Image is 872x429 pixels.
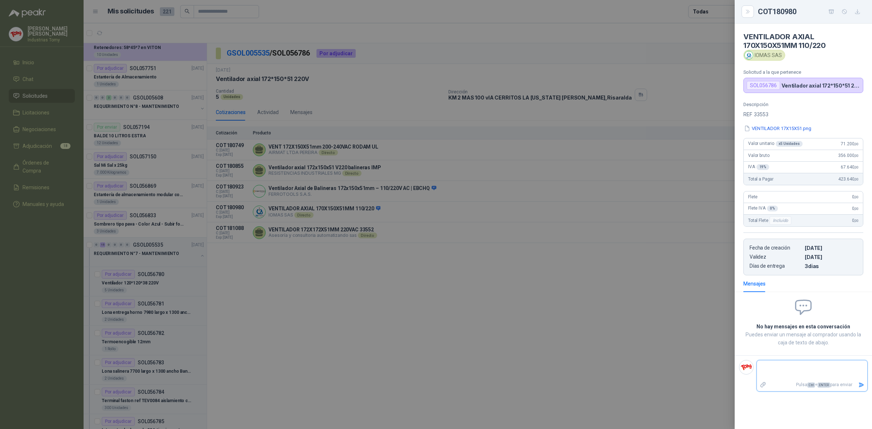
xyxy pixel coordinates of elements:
img: Company Logo [739,360,753,374]
span: ,00 [854,177,859,181]
span: Valor bruto [748,153,769,158]
div: SOL056786 [747,81,780,90]
div: 19 % [756,164,770,170]
p: Pulsa + para enviar [769,379,856,391]
span: 0 [852,206,859,211]
div: Mensajes [743,280,766,288]
span: ,00 [854,165,859,169]
span: Total a Pagar [748,177,774,182]
div: COT180980 [758,6,863,17]
span: Valor unitario [748,141,803,147]
p: Días de entrega [750,263,802,269]
span: Total Flete [748,216,793,225]
p: REF 33553 [743,110,863,119]
span: 0 [852,194,859,199]
span: ,00 [854,195,859,199]
p: Fecha de creación [750,245,802,251]
p: Validez [750,254,802,260]
span: ENTER [817,383,830,388]
span: 356.000 [838,153,859,158]
button: Enviar [855,379,867,391]
span: ,00 [854,154,859,158]
span: Flete IVA [748,206,778,211]
span: IVA [748,164,769,170]
span: 423.640 [838,177,859,182]
span: ,00 [854,219,859,223]
p: Ventilador axial 172*150*51 220V [782,82,860,89]
label: Adjuntar archivos [757,379,769,391]
span: Ctrl [807,383,815,388]
span: Flete [748,194,758,199]
div: x 5 Unidades [776,141,803,147]
div: 0 % [767,206,778,211]
div: Incluido [770,216,791,225]
p: Puedes enviar un mensaje al comprador usando la caja de texto de abajo. [743,331,863,347]
div: IOMAS SAS [743,50,785,61]
img: Company Logo [745,51,753,59]
span: ,00 [854,142,859,146]
h2: No hay mensajes en esta conversación [743,323,863,331]
button: Close [743,7,752,16]
p: Descripción [743,102,863,107]
button: VENTILADOR 17X15X51.png [743,125,812,132]
p: 3 dias [805,263,857,269]
h4: VENTILADOR AXIAL 170X150X51MM 110/220 [743,32,863,50]
span: 67.640 [841,165,859,170]
p: [DATE] [805,245,857,251]
span: 71.200 [841,141,859,146]
span: ,00 [854,207,859,211]
p: [DATE] [805,254,857,260]
p: Solicitud a la que pertenece [743,69,863,75]
span: 0 [852,218,859,223]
